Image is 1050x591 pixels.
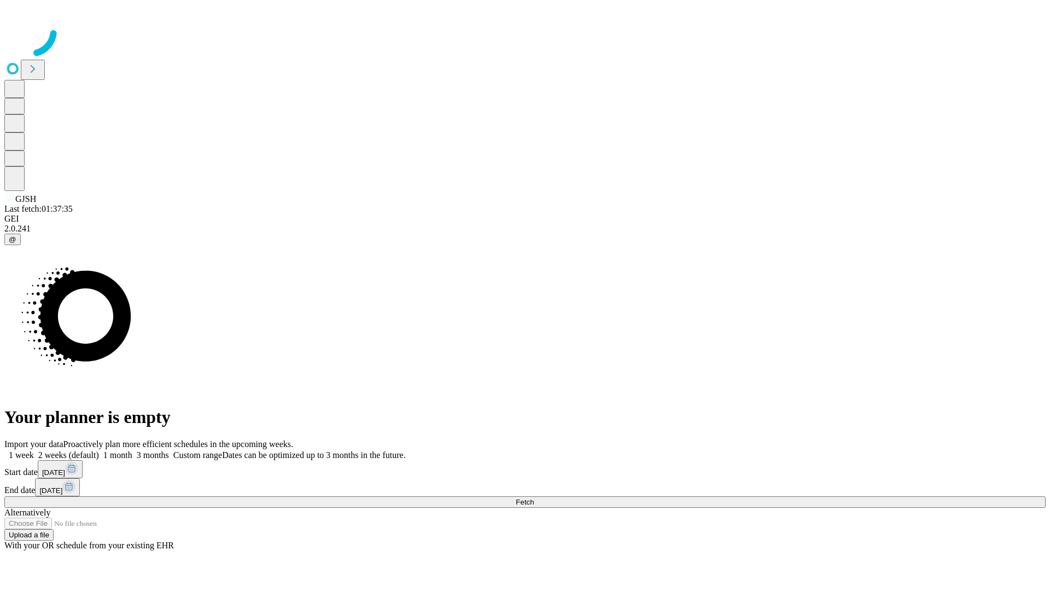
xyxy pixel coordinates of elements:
[35,478,80,496] button: [DATE]
[39,486,62,495] span: [DATE]
[63,439,293,449] span: Proactively plan more efficient schedules in the upcoming weeks.
[4,439,63,449] span: Import your data
[38,460,83,478] button: [DATE]
[516,498,534,506] span: Fetch
[9,235,16,244] span: @
[15,194,36,204] span: GJSH
[4,407,1046,427] h1: Your planner is empty
[4,234,21,245] button: @
[4,529,54,541] button: Upload a file
[4,214,1046,224] div: GEI
[222,450,405,460] span: Dates can be optimized up to 3 months in the future.
[103,450,132,460] span: 1 month
[4,460,1046,478] div: Start date
[42,468,65,477] span: [DATE]
[4,508,50,517] span: Alternatively
[9,450,34,460] span: 1 week
[173,450,222,460] span: Custom range
[4,541,174,550] span: With your OR schedule from your existing EHR
[38,450,99,460] span: 2 weeks (default)
[4,496,1046,508] button: Fetch
[4,478,1046,496] div: End date
[4,224,1046,234] div: 2.0.241
[4,204,73,213] span: Last fetch: 01:37:35
[137,450,169,460] span: 3 months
